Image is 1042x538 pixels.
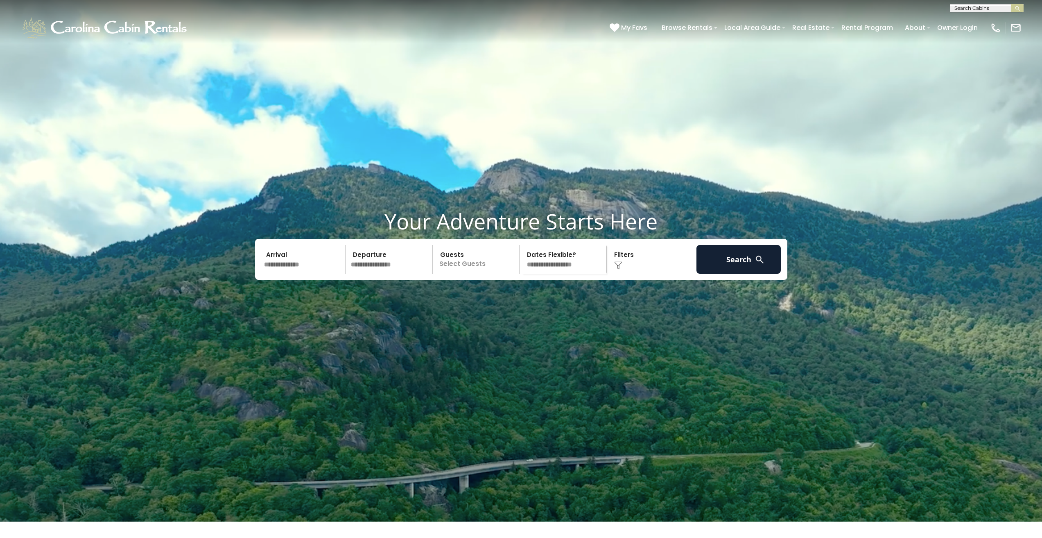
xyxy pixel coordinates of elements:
[990,22,1001,34] img: phone-regular-white.png
[901,20,929,35] a: About
[614,261,622,270] img: filter--v1.png
[6,209,1036,234] h1: Your Adventure Starts Here
[435,245,520,274] p: Select Guests
[696,245,781,274] button: Search
[788,20,834,35] a: Real Estate
[933,20,982,35] a: Owner Login
[20,16,190,40] img: White-1-1-2.png
[755,254,765,265] img: search-regular-white.png
[1010,22,1022,34] img: mail-regular-white.png
[610,23,649,33] a: My Favs
[621,23,647,33] span: My Favs
[720,20,784,35] a: Local Area Guide
[837,20,897,35] a: Rental Program
[658,20,717,35] a: Browse Rentals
